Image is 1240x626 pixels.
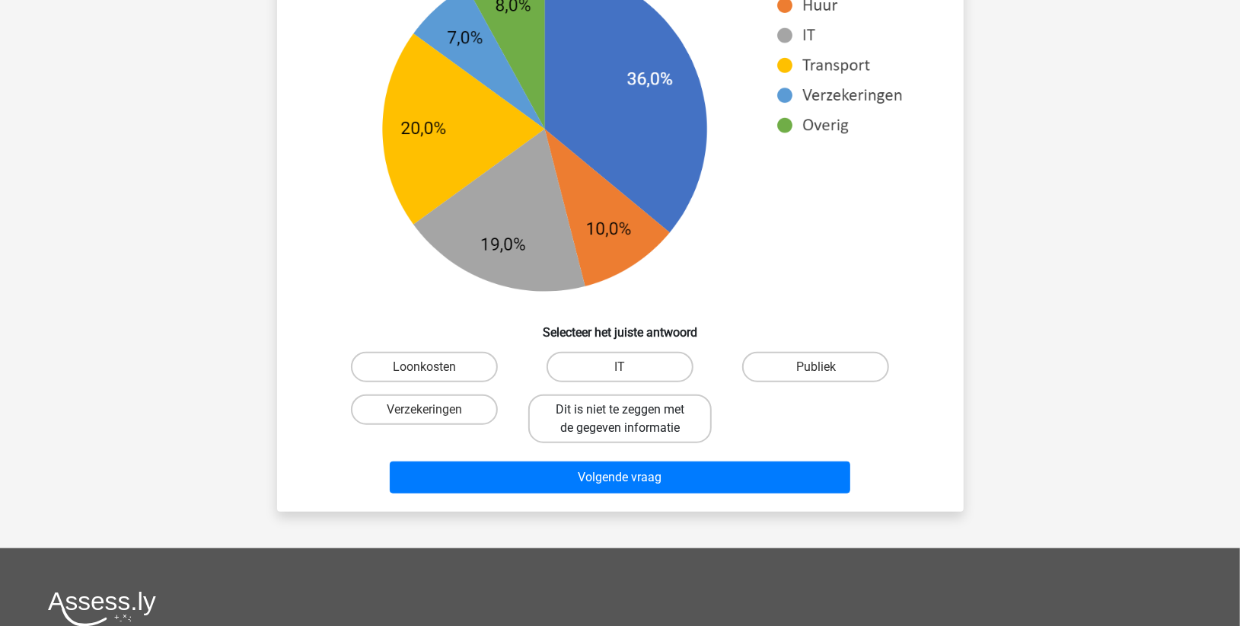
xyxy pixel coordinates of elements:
[528,394,712,443] label: Dit is niet te zeggen met de gegeven informatie
[351,352,498,382] label: Loonkosten
[390,462,850,493] button: Volgende vraag
[301,313,939,340] h6: Selecteer het juiste antwoord
[351,394,498,425] label: Verzekeringen
[547,352,693,382] label: IT
[742,352,889,382] label: Publiek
